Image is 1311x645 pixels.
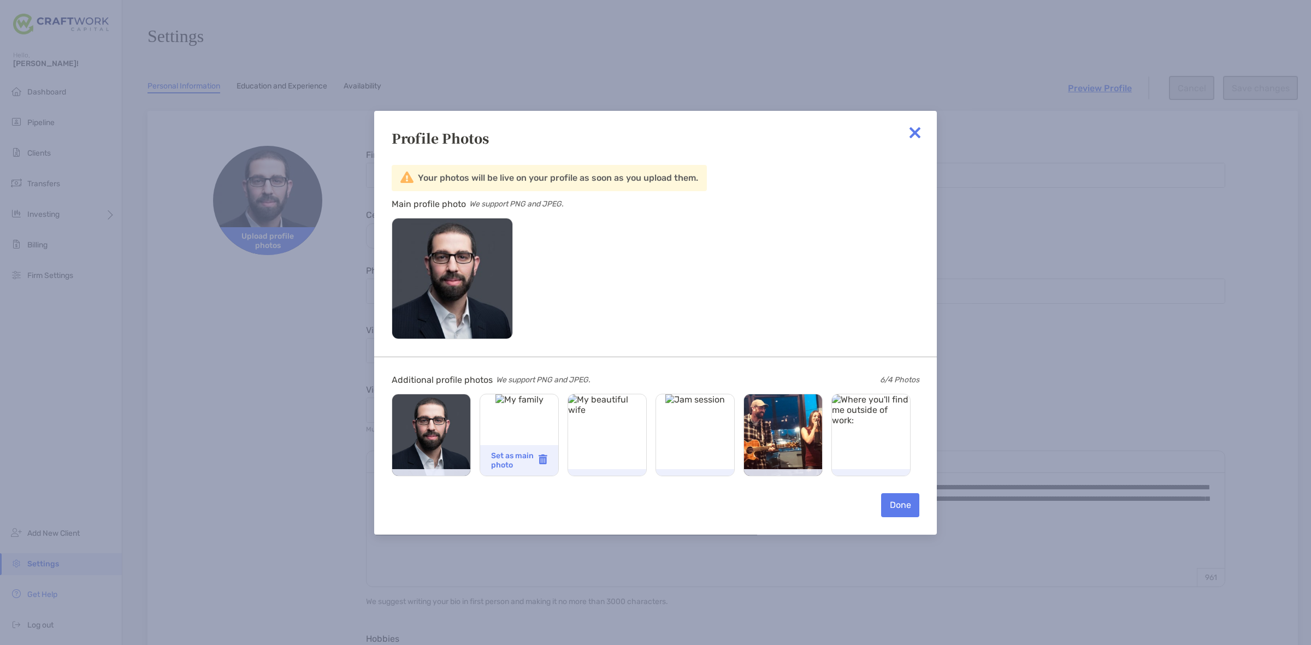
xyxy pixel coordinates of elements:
[720,394,846,476] img: Where you'll find me outside of work:
[391,394,472,476] img: Daniel Messeca, CFP®
[392,218,512,339] img: simple_name.jpeg
[400,171,414,183] img: Notification icon
[843,475,890,494] span: Set as main photo
[392,375,919,385] p: We support PNG and JPEG.
[392,128,919,147] div: Profile Photos
[539,454,547,464] img: Delete
[665,394,725,476] img: Jam session
[667,475,714,494] span: Set as main photo
[392,199,919,209] p: We support PNG and JPEG.
[904,122,926,144] img: close modal icon
[495,394,544,476] img: My family
[881,493,919,517] button: Done
[880,375,919,384] span: 6 /4 Photos
[568,394,646,476] img: My beautiful wife
[403,475,451,494] span: Set as main photo
[418,171,698,185] div: Your photos will be live on your profile as soon as you upload them.
[392,375,493,385] b: Additional profile photos
[832,394,910,476] img: Where you'll find me outside of work:
[491,451,539,470] span: Set as main photo
[579,475,627,494] span: Set as main photo
[755,475,802,494] span: Set as main photo
[392,199,466,209] b: Main profile photo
